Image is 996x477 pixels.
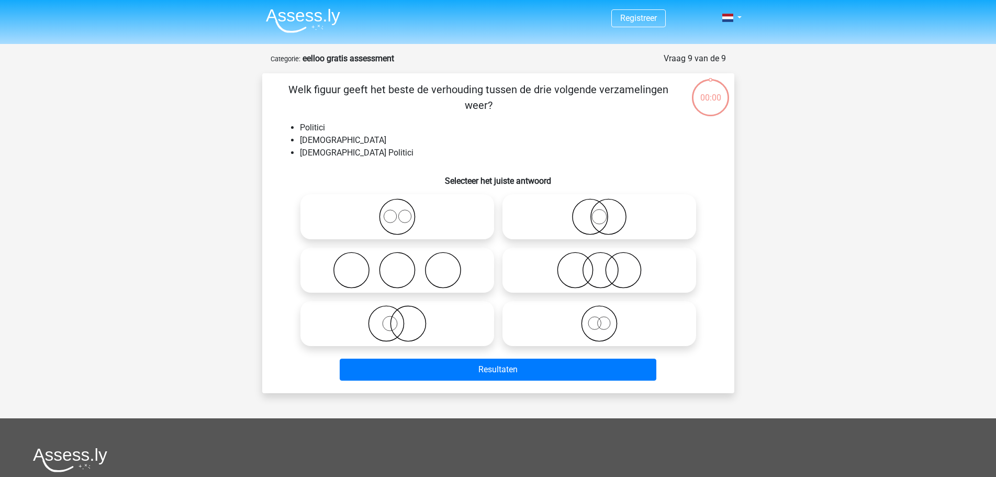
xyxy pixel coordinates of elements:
[303,53,394,63] strong: eelloo gratis assessment
[271,55,300,63] small: Categorie:
[620,13,657,23] a: Registreer
[279,82,678,113] p: Welk figuur geeft het beste de verhouding tussen de drie volgende verzamelingen weer?
[279,168,718,186] h6: Selecteer het juiste antwoord
[266,8,340,33] img: Assessly
[300,134,718,147] li: [DEMOGRAPHIC_DATA]
[340,359,656,381] button: Resultaten
[691,78,730,104] div: 00:00
[664,52,726,65] div: Vraag 9 van de 9
[300,121,718,134] li: Politici
[300,147,718,159] li: [DEMOGRAPHIC_DATA] Politici
[33,448,107,472] img: Assessly logo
